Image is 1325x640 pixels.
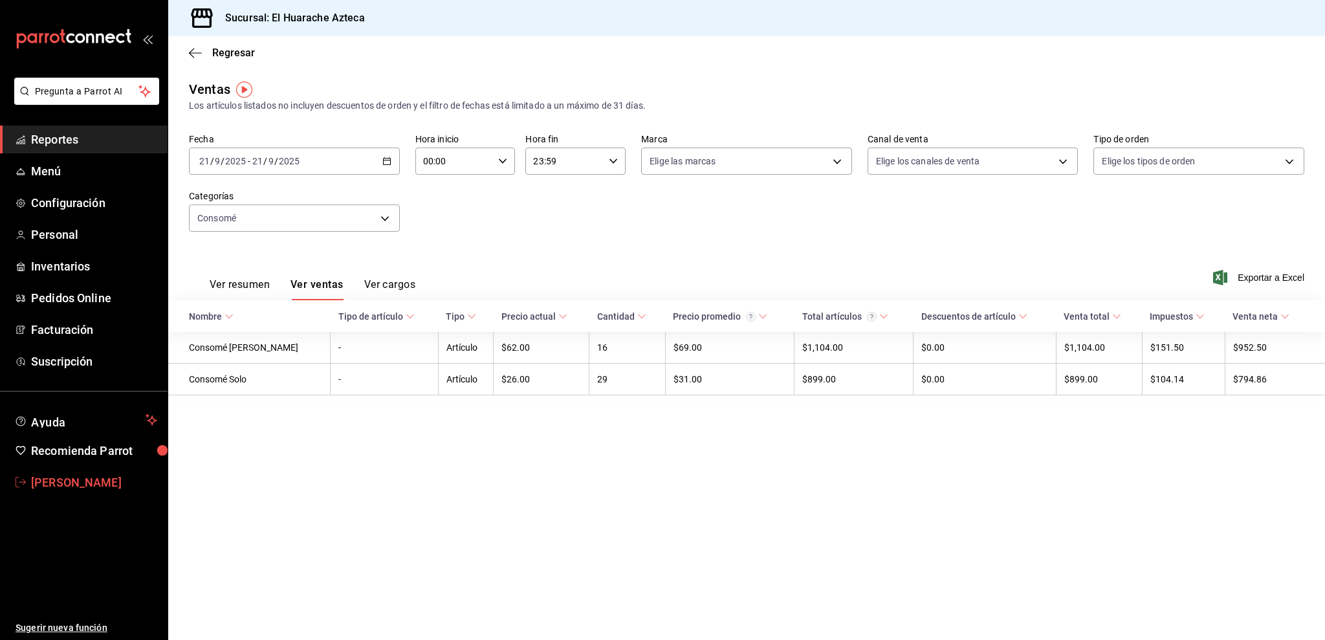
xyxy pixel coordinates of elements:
[921,311,1016,322] div: Descuentos de artículo
[31,258,157,275] span: Inventarios
[189,99,1304,113] div: Los artículos listados no incluyen descuentos de orden y el filtro de fechas está limitado a un m...
[268,156,274,166] input: --
[31,412,140,428] span: Ayuda
[802,311,877,322] div: Total artículos
[278,156,300,166] input: ----
[1142,332,1225,364] td: $151.50
[1150,311,1205,322] span: Impuestos
[31,226,157,243] span: Personal
[168,332,331,364] td: Consomé [PERSON_NAME]
[290,278,344,300] button: Ver ventas
[331,332,439,364] td: -
[1232,311,1278,322] div: Venta neta
[35,85,139,98] span: Pregunta a Parrot AI
[14,78,159,105] button: Pregunta a Parrot AI
[1150,311,1193,322] div: Impuestos
[438,332,494,364] td: Artículo
[364,278,416,300] button: Ver cargos
[673,311,767,322] span: Precio promedio
[31,442,157,459] span: Recomienda Parrot
[794,332,914,364] td: $1,104.00
[597,311,635,322] div: Cantidad
[1102,155,1195,168] span: Elige los tipos de orden
[1225,364,1325,395] td: $794.86
[197,212,236,225] span: Consomé
[921,311,1027,322] span: Descuentos de artículo
[210,156,214,166] span: /
[31,353,157,370] span: Suscripción
[494,332,589,364] td: $62.00
[199,156,210,166] input: --
[446,311,476,322] span: Tipo
[597,311,646,322] span: Cantidad
[415,135,516,144] label: Hora inicio
[224,156,246,166] input: ----
[189,192,400,201] label: Categorías
[1142,364,1225,395] td: $104.14
[665,364,794,395] td: $31.00
[525,135,626,144] label: Hora fin
[1056,332,1142,364] td: $1,104.00
[189,80,230,99] div: Ventas
[252,156,263,166] input: --
[221,156,224,166] span: /
[494,364,589,395] td: $26.00
[31,131,157,148] span: Reportes
[501,311,556,322] div: Precio actual
[212,47,255,59] span: Regresar
[665,332,794,364] td: $69.00
[438,364,494,395] td: Artículo
[9,94,159,107] a: Pregunta a Parrot AI
[914,332,1057,364] td: $0.00
[338,311,403,322] div: Tipo de artículo
[589,364,665,395] td: 29
[274,156,278,166] span: /
[31,162,157,180] span: Menú
[868,135,1079,144] label: Canal de venta
[1093,135,1304,144] label: Tipo de orden
[1225,332,1325,364] td: $952.50
[168,364,331,395] td: Consomé Solo
[210,278,415,300] div: navigation tabs
[31,289,157,307] span: Pedidos Online
[446,311,465,322] div: Tipo
[189,311,234,322] span: Nombre
[1056,364,1142,395] td: $899.00
[673,311,756,322] div: Precio promedio
[16,621,157,635] span: Sugerir nueva función
[1064,311,1121,322] span: Venta total
[189,311,222,322] div: Nombre
[214,156,221,166] input: --
[215,10,365,26] h3: Sucursal: El Huarache Azteca
[802,311,888,322] span: Total artículos
[248,156,250,166] span: -
[31,474,157,491] span: [PERSON_NAME]
[331,364,439,395] td: -
[914,364,1057,395] td: $0.00
[189,47,255,59] button: Regresar
[589,332,665,364] td: 16
[210,278,270,300] button: Ver resumen
[1064,311,1110,322] div: Venta total
[189,135,400,144] label: Fecha
[236,82,252,98] img: Tooltip marker
[876,155,980,168] span: Elige los canales de venta
[1232,311,1289,322] span: Venta neta
[501,311,567,322] span: Precio actual
[650,155,716,168] span: Elige las marcas
[142,34,153,44] button: open_drawer_menu
[31,194,157,212] span: Configuración
[338,311,415,322] span: Tipo de artículo
[263,156,267,166] span: /
[1216,270,1304,285] button: Exportar a Excel
[746,312,756,322] svg: Precio promedio = Total artículos / cantidad
[641,135,852,144] label: Marca
[867,312,877,322] svg: El total artículos considera cambios de precios en los artículos así como costos adicionales por ...
[794,364,914,395] td: $899.00
[31,321,157,338] span: Facturación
